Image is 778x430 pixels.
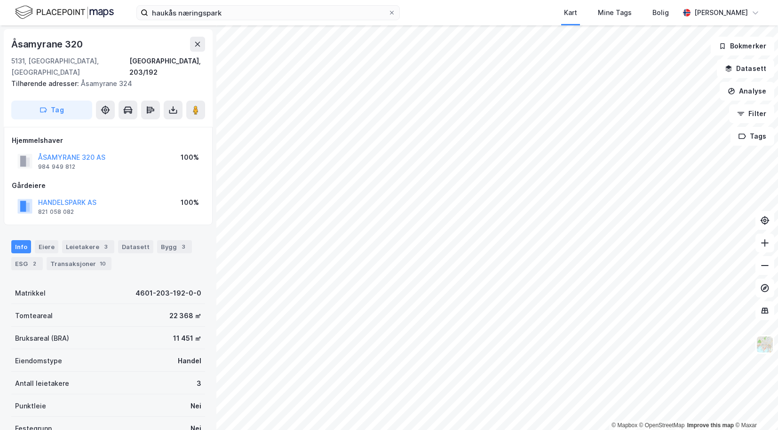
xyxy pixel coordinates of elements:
[191,400,201,412] div: Nei
[711,37,774,55] button: Bokmerker
[639,422,685,429] a: OpenStreetMap
[687,422,734,429] a: Improve this map
[11,101,92,119] button: Tag
[15,400,46,412] div: Punktleie
[197,378,201,389] div: 3
[731,385,778,430] iframe: Chat Widget
[15,288,46,299] div: Matrikkel
[11,79,81,87] span: Tilhørende adresser:
[157,240,192,253] div: Bygg
[652,7,669,18] div: Bolig
[129,55,205,78] div: [GEOGRAPHIC_DATA], 203/192
[15,355,62,367] div: Eiendomstype
[38,163,75,171] div: 984 949 812
[169,310,201,321] div: 22 368 ㎡
[598,7,632,18] div: Mine Tags
[720,82,774,101] button: Analyse
[729,104,774,123] button: Filter
[730,127,774,146] button: Tags
[178,355,201,367] div: Handel
[173,333,201,344] div: 11 451 ㎡
[98,259,108,268] div: 10
[135,288,201,299] div: 4601-203-192-0-0
[181,197,199,208] div: 100%
[118,240,153,253] div: Datasett
[11,55,129,78] div: 5131, [GEOGRAPHIC_DATA], [GEOGRAPHIC_DATA]
[62,240,114,253] div: Leietakere
[15,378,69,389] div: Antall leietakere
[148,6,388,20] input: Søk på adresse, matrikkel, gårdeiere, leietakere eller personer
[11,78,198,89] div: Åsamyrane 324
[181,152,199,163] div: 100%
[11,240,31,253] div: Info
[47,257,111,270] div: Transaksjoner
[694,7,748,18] div: [PERSON_NAME]
[38,208,74,216] div: 821 058 082
[15,333,69,344] div: Bruksareal (BRA)
[30,259,39,268] div: 2
[12,180,205,191] div: Gårdeiere
[611,422,637,429] a: Mapbox
[35,240,58,253] div: Eiere
[564,7,577,18] div: Kart
[11,37,84,52] div: Åsamyrane 320
[101,242,111,251] div: 3
[15,4,114,21] img: logo.f888ab2527a4732fd821a326f86c7f29.svg
[15,310,53,321] div: Tomteareal
[717,59,774,78] button: Datasett
[12,135,205,146] div: Hjemmelshaver
[11,257,43,270] div: ESG
[756,336,774,353] img: Z
[179,242,188,251] div: 3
